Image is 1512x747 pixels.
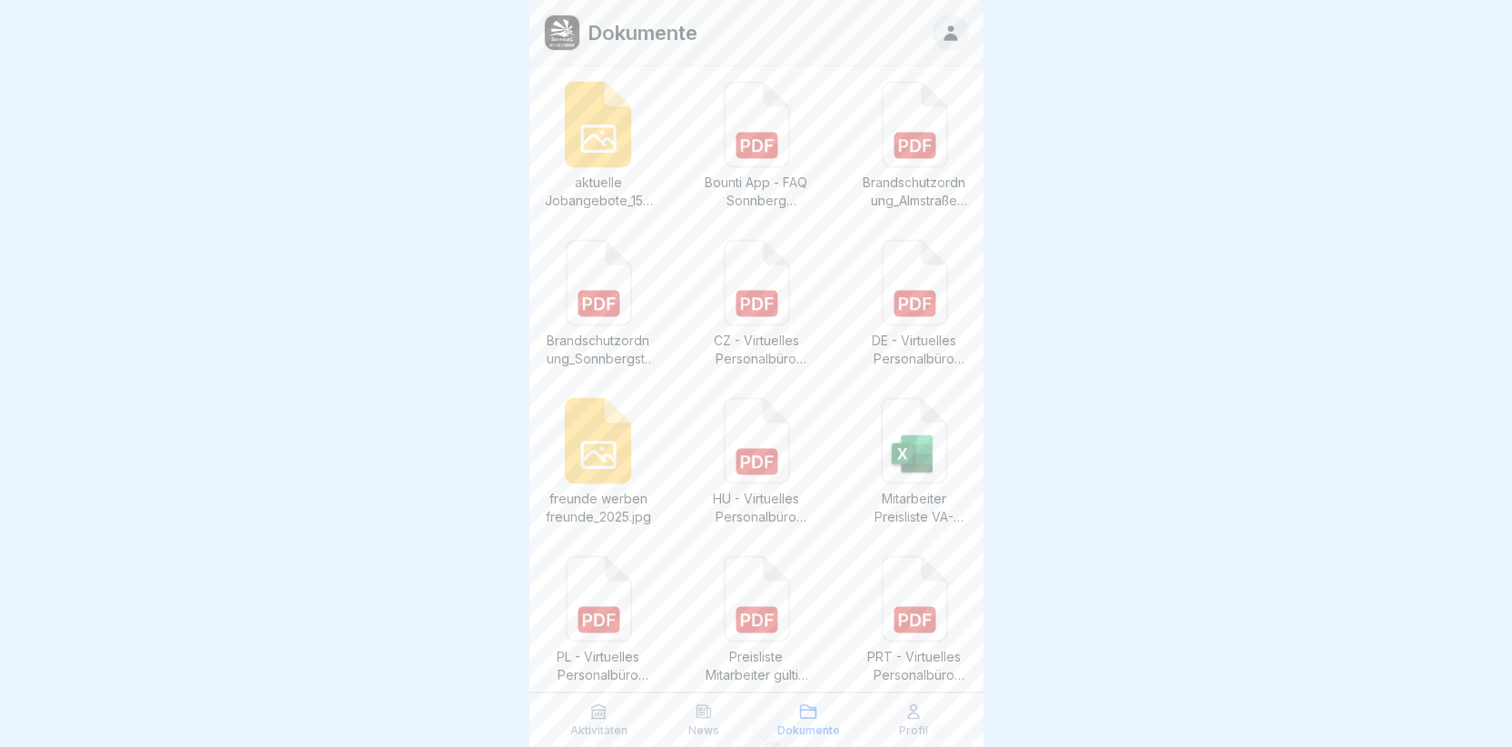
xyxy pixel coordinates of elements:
a: CZ - Virtuelles Personalbüro AIDA - 072025.pdf [702,239,811,368]
p: Dokumente [588,21,697,45]
p: Preisliste Mitarbeiter gültig ab [DATE].pdf [702,648,811,684]
a: PRT - Virtuelles Personalbüro AIDA - 072025.pdf [860,555,969,684]
a: DE - Virtuelles Personalbüro AIDA - 072025.pdf [860,239,969,368]
a: Mitarbeiter Preisliste VA- Ware gültig ab [DATE].xlsx [860,397,969,526]
p: CZ - Virtuelles Personalbüro AIDA - 072025.pdf [702,332,811,368]
p: Aktivitäten [570,724,628,737]
a: Brandschutzordnung_Almstraße 15_20250508.pdf [860,81,969,210]
a: Bounti App - FAQ Sonnberg Biofleisch.pdf [702,81,811,210]
a: Brandschutzordnung_Sonnbergstraße 1_20250508.pdf [544,239,653,368]
a: Preisliste Mitarbeiter gültig ab [DATE].pdf [702,555,811,684]
a: HU - Virtuelles Personalbüro AIDA - 072025.pdf [702,397,811,526]
p: freunde werben freunde_2025.jpg [544,490,653,526]
p: Mitarbeiter Preisliste VA- Ware gültig ab [DATE].xlsx [860,490,969,526]
p: PRT - Virtuelles Personalbüro AIDA - 072025.pdf [860,648,969,684]
a: aktuelle Jobangebote_15092025.jpg [544,81,653,210]
a: PL - Virtuelles Personalbüro AIDA - 072025.pdf [544,555,653,684]
p: Brandschutzordnung_Sonnbergstraße 1_20250508.pdf [544,332,653,368]
p: Brandschutzordnung_Almstraße 15_20250508.pdf [860,174,969,210]
p: DE - Virtuelles Personalbüro AIDA - 072025.pdf [860,332,969,368]
p: HU - Virtuelles Personalbüro AIDA - 072025.pdf [702,490,811,526]
p: Dokumente [777,724,840,737]
img: zazc8asra4ka39jdtci05bj8.png [545,15,579,50]
p: News [688,724,719,737]
p: Profil [899,724,928,737]
p: Bounti App - FAQ Sonnberg Biofleisch.pdf [702,174,811,210]
p: PL - Virtuelles Personalbüro AIDA - 072025.pdf [544,648,653,684]
a: freunde werben freunde_2025.jpg [544,397,653,526]
p: aktuelle Jobangebote_15092025.jpg [544,174,653,210]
